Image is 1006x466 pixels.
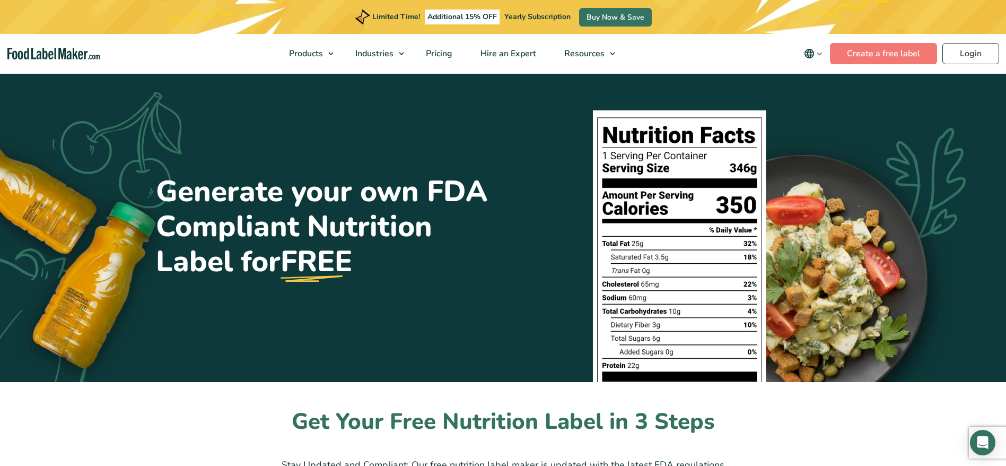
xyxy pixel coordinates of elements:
[425,10,500,24] span: Additional 15% OFF
[477,48,537,59] span: Hire an Expert
[281,244,352,279] u: FREE
[970,430,995,455] div: Open Intercom Messenger
[412,34,464,73] a: Pricing
[585,103,776,382] img: A black and white graphic of a nutrition facts label.
[504,12,571,22] span: Yearly Subscription
[830,43,937,64] a: Create a free label
[579,8,652,27] a: Buy Now & Save
[372,12,420,22] span: Limited Time!
[352,48,395,59] span: Industries
[156,408,851,437] h2: Get Your Free Nutrition Label in 3 Steps
[156,174,495,279] h1: Generate your own FDA Compliant Nutrition Label for
[550,34,620,73] a: Resources
[275,34,339,73] a: Products
[342,34,409,73] a: Industries
[286,48,324,59] span: Products
[423,48,453,59] span: Pricing
[561,48,606,59] span: Resources
[942,43,999,64] a: Login
[467,34,548,73] a: Hire an Expert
